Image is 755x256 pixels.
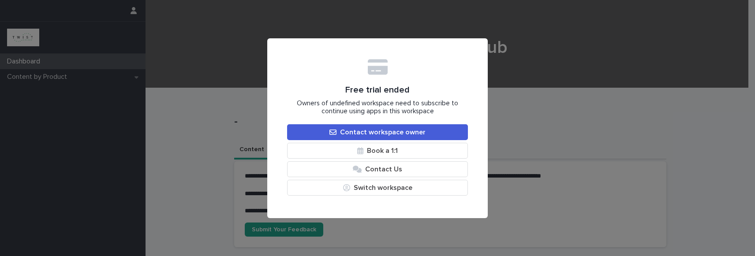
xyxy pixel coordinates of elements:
span: Book a 1:1 [367,147,398,154]
span: Owners of undefined workspace need to subscribe to continue using apps in this workspace [287,100,468,115]
span: Contact workspace owner [340,129,426,136]
span: Free trial ended [345,85,410,95]
a: Contact workspace owner [287,124,468,140]
button: Contact Us [287,161,468,177]
button: Switch workspace [287,180,468,196]
span: Contact Us [365,166,402,173]
a: Book a 1:1 [287,143,468,159]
